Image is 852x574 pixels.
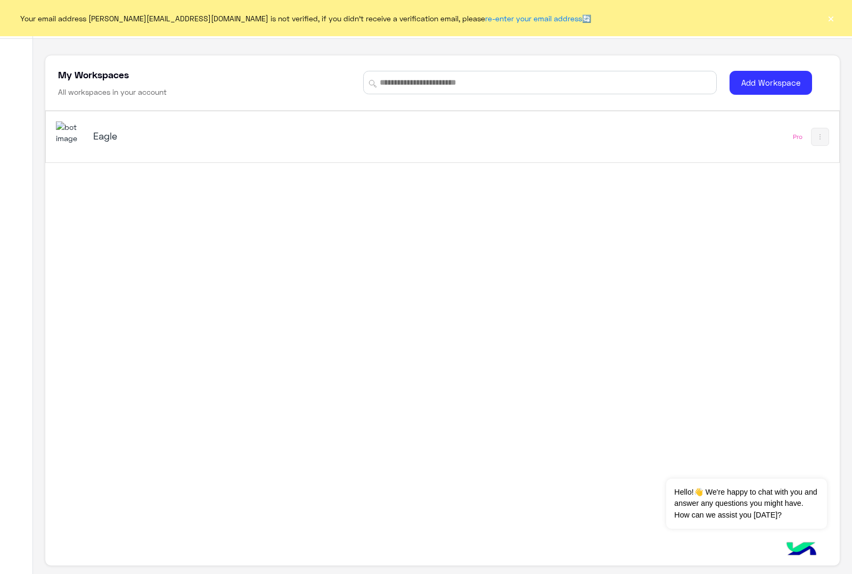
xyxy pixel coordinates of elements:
span: Hello!👋 We're happy to chat with you and answer any questions you might have. How can we assist y... [666,479,826,529]
h6: All workspaces in your account [58,87,167,97]
a: re-enter your email address [485,14,582,23]
img: hulul-logo.png [783,531,820,569]
span: Your email address [PERSON_NAME][EMAIL_ADDRESS][DOMAIN_NAME] is not verified, if you didn't recei... [20,13,591,24]
div: Pro [793,133,802,141]
button: Add Workspace [730,71,812,95]
button: × [825,13,836,23]
img: 713415422032625 [56,121,85,144]
h5: My Workspaces [58,68,129,81]
h5: Eagle [93,129,372,142]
